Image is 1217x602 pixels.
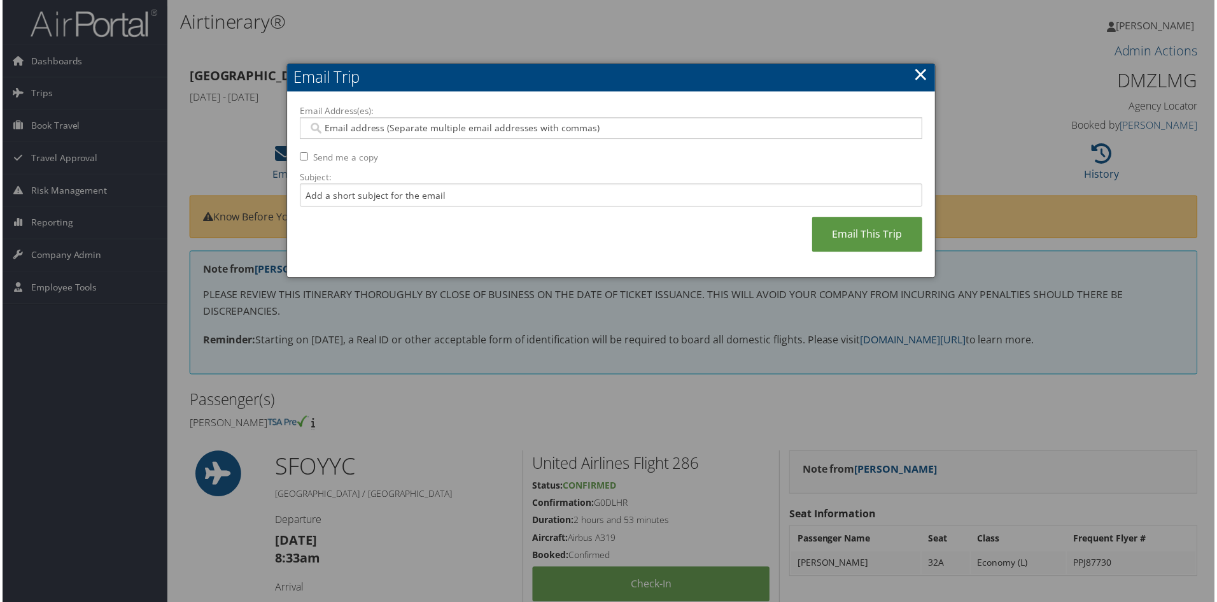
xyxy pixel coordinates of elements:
a: Email This Trip [813,218,924,253]
a: × [915,62,929,87]
input: Email address (Separate multiple email addresses with commas) [307,122,915,135]
input: Add a short subject for the email [299,184,924,208]
label: Subject: [299,171,924,184]
h2: Email Trip [286,64,936,92]
label: Send me a copy [312,152,377,164]
label: Email Address(es): [299,105,924,118]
